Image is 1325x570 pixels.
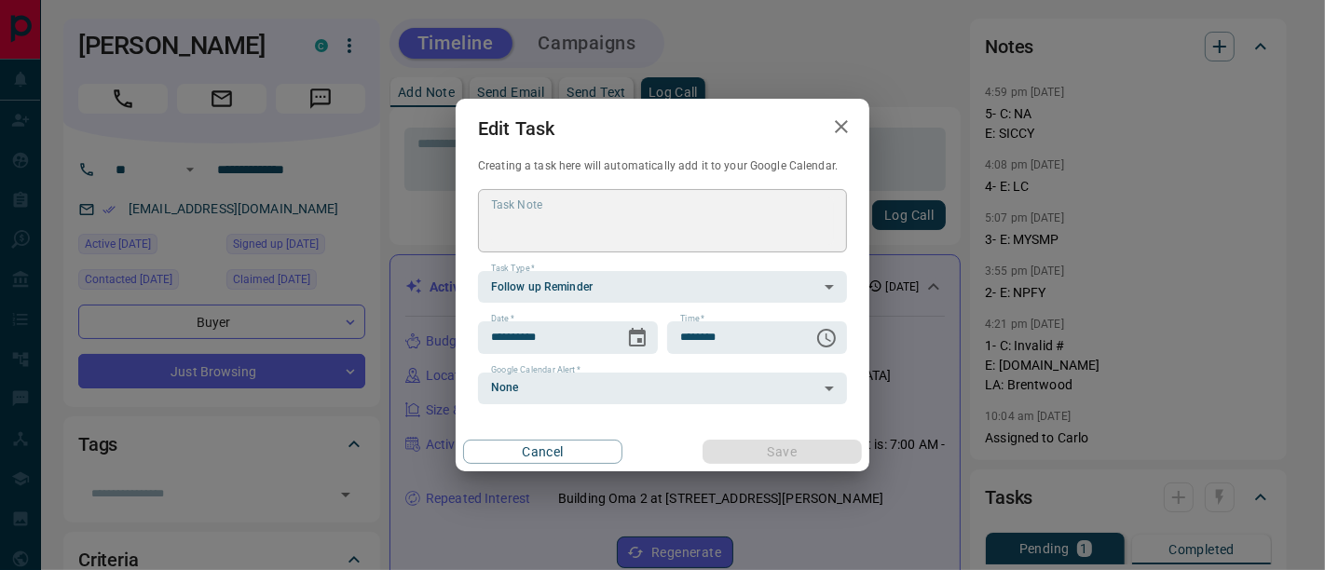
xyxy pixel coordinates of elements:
[463,440,622,464] button: Cancel
[619,319,656,357] button: Choose date, selected date is Aug 20, 2025
[478,158,847,174] p: Creating a task here will automatically add it to your Google Calendar.
[456,99,577,158] h2: Edit Task
[491,263,535,275] label: Task Type
[478,271,847,303] div: Follow up Reminder
[808,319,845,357] button: Choose time, selected time is 6:00 AM
[491,364,581,376] label: Google Calendar Alert
[680,313,704,325] label: Time
[478,373,847,404] div: None
[491,313,514,325] label: Date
